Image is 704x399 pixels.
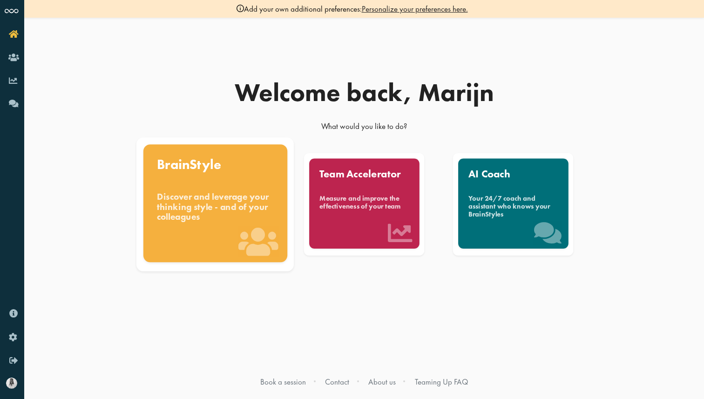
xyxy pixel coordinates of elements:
[319,169,409,179] div: Team Accelerator
[157,158,274,171] div: BrainStyle
[145,146,286,263] a: BrainStyle Discover and leverage your thinking style - and of your colleagues
[442,146,583,263] a: AI Coach Your 24/7 coach and assistant who knows your BrainStyles
[260,377,306,387] a: Book a session
[325,377,349,387] a: Contact
[368,377,396,387] a: About us
[415,377,468,387] a: Teaming Up FAQ
[237,5,244,12] img: info-black.svg
[468,194,558,218] div: Your 24/7 coach and assistant who knows your BrainStyles
[362,4,468,14] a: Personalize your preferences here.
[319,194,409,210] div: Measure and improve the effectiveness of your team
[157,191,274,223] div: Discover and leverage your thinking style - and of your colleagues
[293,146,434,263] a: Team Accelerator Measure and improve the effectiveness of your team
[468,169,558,179] div: AI Coach
[141,121,588,136] div: What would you like to do?
[141,80,588,105] div: Welcome back, Marijn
